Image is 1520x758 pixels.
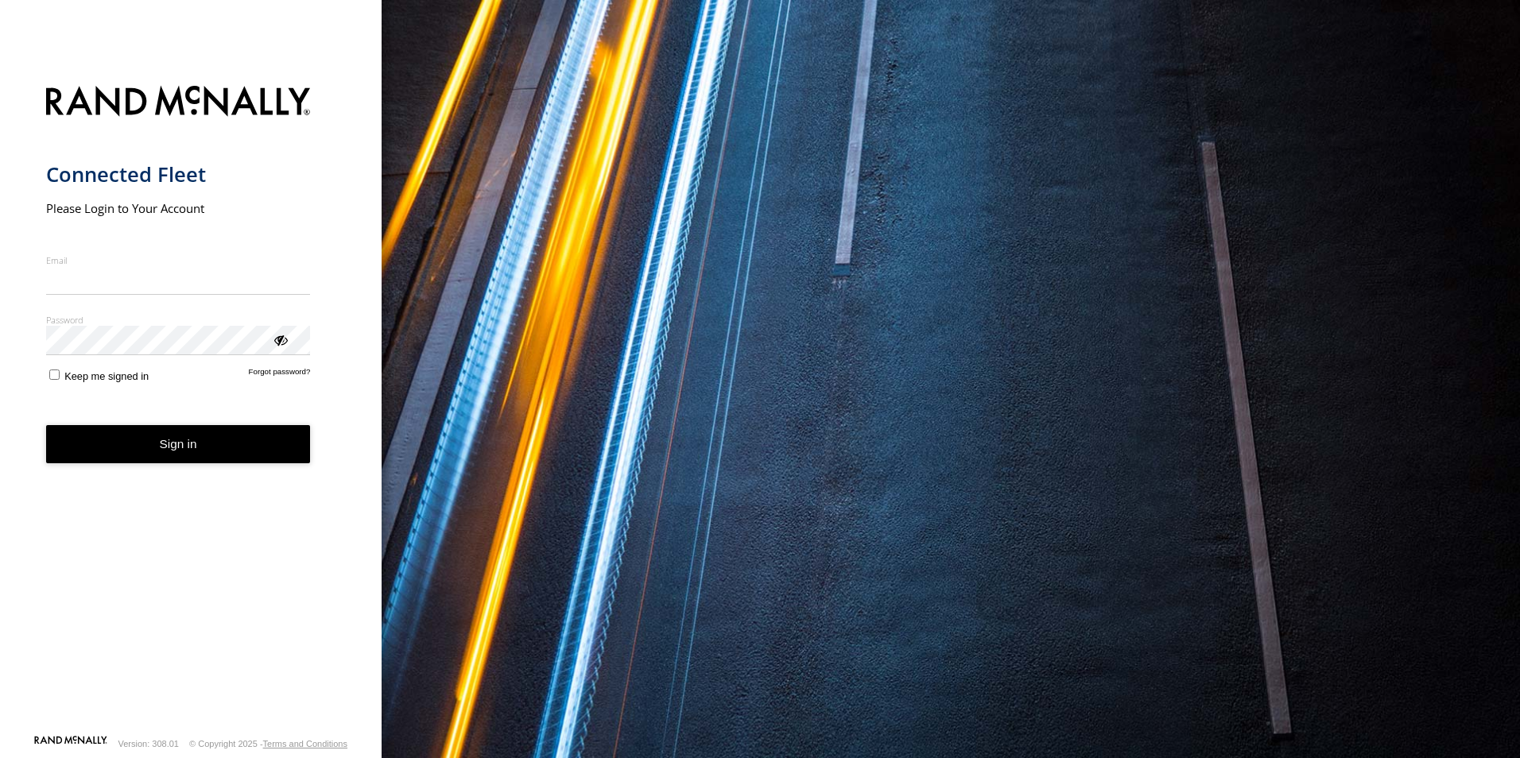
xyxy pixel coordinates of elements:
[46,314,311,326] label: Password
[272,331,288,347] div: ViewPassword
[46,76,336,734] form: main
[263,739,347,748] a: Terms and Conditions
[49,369,60,380] input: Keep me signed in
[34,736,107,752] a: Visit our Website
[46,200,311,216] h2: Please Login to Your Account
[46,425,311,464] button: Sign in
[46,254,311,266] label: Email
[46,83,311,123] img: Rand McNally
[64,370,149,382] span: Keep me signed in
[249,367,311,382] a: Forgot password?
[189,739,347,748] div: © Copyright 2025 -
[118,739,179,748] div: Version: 308.01
[46,161,311,188] h1: Connected Fleet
